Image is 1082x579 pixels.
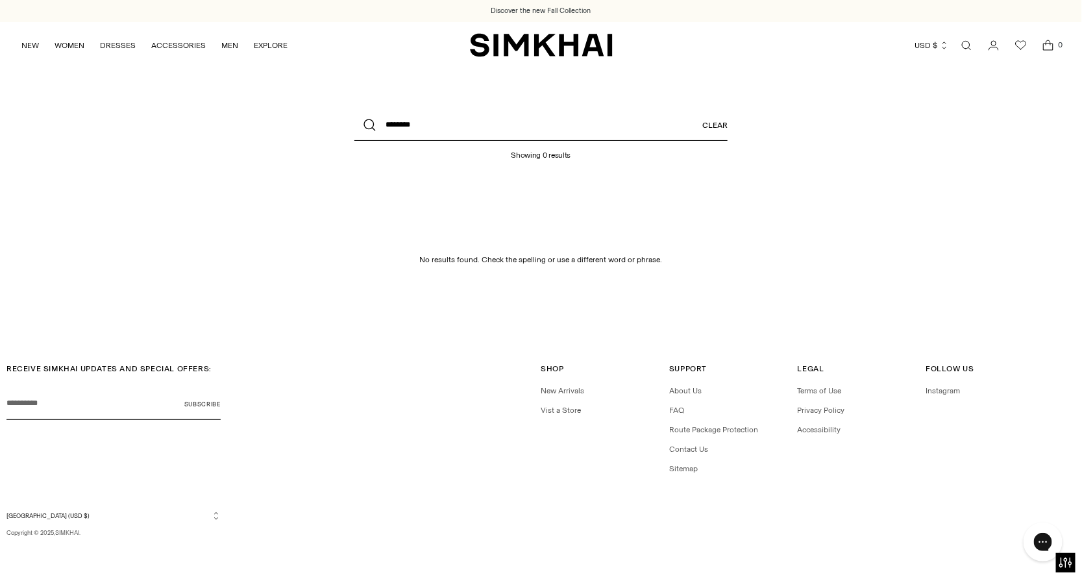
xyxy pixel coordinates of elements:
a: DRESSES [100,31,136,60]
button: Subscribe [184,388,221,420]
iframe: Gorgias live chat messenger [1017,518,1069,566]
a: Open search modal [953,32,979,58]
a: About Us [669,386,702,395]
a: SIMKHAI [470,32,613,58]
button: [GEOGRAPHIC_DATA] (USD $) [6,511,221,521]
a: Vist a Store [541,406,582,415]
a: FAQ [669,406,684,415]
span: Support [669,364,707,373]
button: USD $ [915,31,949,60]
a: MEN [221,31,238,60]
a: Route Package Protection [669,425,758,434]
a: Discover the new Fall Collection [491,6,591,16]
a: Instagram [926,386,960,395]
iframe: Sign Up via Text for Offers [10,530,130,569]
span: Shop [541,364,564,373]
a: NEW [21,31,39,60]
p: Copyright © 2025, . [6,528,221,537]
h1: Showing 0 results [511,141,571,160]
a: Accessibility [798,425,841,434]
button: Search [354,110,386,141]
a: Go to the account page [981,32,1007,58]
a: WOMEN [55,31,84,60]
a: Privacy Policy [798,406,845,415]
a: Wishlist [1008,32,1034,58]
a: ACCESSORIES [151,31,206,60]
a: Sitemap [669,464,698,473]
a: New Arrivals [541,386,585,395]
a: Contact Us [669,445,708,454]
a: EXPLORE [254,31,288,60]
a: Terms of Use [798,386,842,395]
span: Legal [798,364,824,373]
div: No results found. Check the spelling or use a different word or phrase. [420,254,663,265]
span: Follow Us [926,364,974,373]
a: Open cart modal [1035,32,1061,58]
span: 0 [1055,39,1066,51]
span: RECEIVE SIMKHAI UPDATES AND SPECIAL OFFERS: [6,364,212,373]
a: Clear [702,110,728,141]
